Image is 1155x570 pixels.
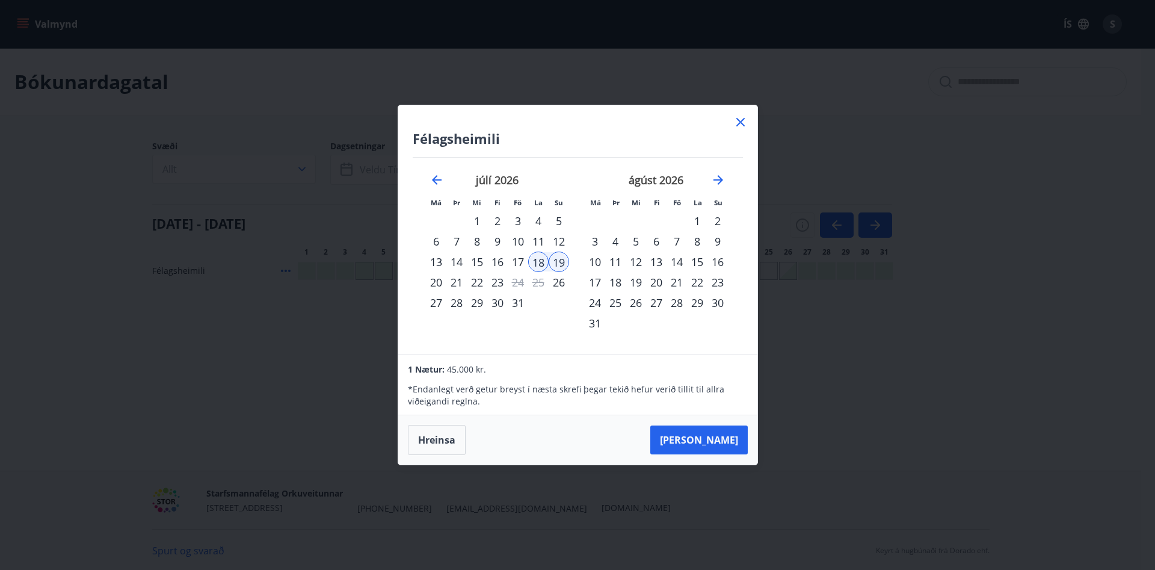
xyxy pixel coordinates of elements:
td: Choose mánudagur, 10. ágúst 2026 as your check-in date. It’s available. [585,252,605,272]
td: Choose þriðjudagur, 4. ágúst 2026 as your check-in date. It’s available. [605,231,626,252]
div: 12 [549,231,569,252]
small: Má [590,198,601,207]
div: 27 [426,293,446,313]
td: Choose fimmtudagur, 13. ágúst 2026 as your check-in date. It’s available. [646,252,667,272]
td: Choose sunnudagur, 23. ágúst 2026 as your check-in date. It’s available. [707,272,728,293]
td: Not available. laugardagur, 25. júlí 2026 [528,272,549,293]
div: 2 [707,211,728,231]
div: 5 [549,211,569,231]
span: 1 Nætur: [408,364,445,375]
td: Choose mánudagur, 13. júlí 2026 as your check-in date. It’s available. [426,252,446,272]
div: 20 [646,272,667,293]
td: Choose föstudagur, 7. ágúst 2026 as your check-in date. It’s available. [667,231,687,252]
td: Choose fimmtudagur, 27. ágúst 2026 as your check-in date. It’s available. [646,293,667,313]
td: Choose miðvikudagur, 5. ágúst 2026 as your check-in date. It’s available. [626,231,646,252]
td: Choose föstudagur, 24. júlí 2026 as your check-in date. It’s available. [508,272,528,293]
div: 22 [687,272,707,293]
td: Choose föstudagur, 21. ágúst 2026 as your check-in date. It’s available. [667,272,687,293]
td: Choose föstudagur, 3. júlí 2026 as your check-in date. It’s available. [508,211,528,231]
div: 17 [585,272,605,293]
td: Choose fimmtudagur, 23. júlí 2026 as your check-in date. It’s available. [487,272,508,293]
div: 29 [467,293,487,313]
td: Choose sunnudagur, 30. ágúst 2026 as your check-in date. It’s available. [707,293,728,313]
div: 24 [585,293,605,313]
div: 4 [528,211,549,231]
td: Choose mánudagur, 20. júlí 2026 as your check-in date. It’s available. [426,272,446,293]
div: 13 [646,252,667,272]
td: Choose miðvikudagur, 15. júlí 2026 as your check-in date. It’s available. [467,252,487,272]
td: Choose sunnudagur, 26. júlí 2026 as your check-in date. It’s available. [549,272,569,293]
h4: Félagsheimili [413,129,743,147]
td: Choose föstudagur, 17. júlí 2026 as your check-in date. It’s available. [508,252,528,272]
td: Choose laugardagur, 22. ágúst 2026 as your check-in date. It’s available. [687,272,707,293]
div: Move backward to switch to the previous month. [430,173,444,187]
strong: júlí 2026 [476,173,519,187]
div: 25 [605,293,626,313]
td: Choose sunnudagur, 2. ágúst 2026 as your check-in date. It’s available. [707,211,728,231]
small: Þr [453,198,460,207]
div: 9 [707,231,728,252]
td: Choose sunnudagur, 12. júlí 2026 as your check-in date. It’s available. [549,231,569,252]
div: 15 [467,252,487,272]
div: 14 [446,252,467,272]
span: 45.000 kr. [447,364,486,375]
td: Choose fimmtudagur, 16. júlí 2026 as your check-in date. It’s available. [487,252,508,272]
div: 23 [707,272,728,293]
div: 3 [508,211,528,231]
td: Choose fimmtudagur, 20. ágúst 2026 as your check-in date. It’s available. [646,272,667,293]
td: Choose laugardagur, 11. júlí 2026 as your check-in date. It’s available. [528,231,549,252]
small: Má [431,198,442,207]
small: Mi [472,198,481,207]
td: Choose miðvikudagur, 22. júlí 2026 as your check-in date. It’s available. [467,272,487,293]
div: 20 [426,272,446,293]
div: 6 [426,231,446,252]
div: 3 [585,231,605,252]
div: 5 [626,231,646,252]
div: 31 [508,293,528,313]
div: 4 [605,231,626,252]
small: Fö [673,198,681,207]
td: Choose föstudagur, 31. júlí 2026 as your check-in date. It’s available. [508,293,528,313]
td: Choose miðvikudagur, 8. júlí 2026 as your check-in date. It’s available. [467,231,487,252]
div: Move forward to switch to the next month. [711,173,725,187]
div: 30 [707,293,728,313]
div: Calendar [413,158,743,339]
div: 16 [707,252,728,272]
div: 26 [626,293,646,313]
td: Choose mánudagur, 27. júlí 2026 as your check-in date. It’s available. [426,293,446,313]
div: 27 [646,293,667,313]
small: Fö [514,198,522,207]
td: Choose laugardagur, 15. ágúst 2026 as your check-in date. It’s available. [687,252,707,272]
div: 10 [508,231,528,252]
td: Choose mánudagur, 31. ágúst 2026 as your check-in date. It’s available. [585,313,605,333]
div: 19 [549,252,569,272]
div: 1 [467,211,487,231]
div: 12 [626,252,646,272]
td: Choose mánudagur, 24. ágúst 2026 as your check-in date. It’s available. [585,293,605,313]
td: Choose sunnudagur, 9. ágúst 2026 as your check-in date. It’s available. [707,231,728,252]
td: Choose miðvikudagur, 1. júlí 2026 as your check-in date. It’s available. [467,211,487,231]
td: Selected as end date. sunnudagur, 19. júlí 2026 [549,252,569,272]
div: 7 [667,231,687,252]
td: Choose miðvikudagur, 19. ágúst 2026 as your check-in date. It’s available. [626,272,646,293]
div: 19 [626,272,646,293]
td: Choose laugardagur, 29. ágúst 2026 as your check-in date. It’s available. [687,293,707,313]
td: Choose þriðjudagur, 18. ágúst 2026 as your check-in date. It’s available. [605,272,626,293]
div: 29 [687,293,707,313]
div: 22 [467,272,487,293]
small: Su [714,198,722,207]
td: Choose fimmtudagur, 2. júlí 2026 as your check-in date. It’s available. [487,211,508,231]
div: 7 [446,231,467,252]
td: Choose miðvikudagur, 29. júlí 2026 as your check-in date. It’s available. [467,293,487,313]
div: 17 [508,252,528,272]
div: 8 [467,231,487,252]
td: Choose þriðjudagur, 25. ágúst 2026 as your check-in date. It’s available. [605,293,626,313]
td: Choose þriðjudagur, 11. ágúst 2026 as your check-in date. It’s available. [605,252,626,272]
small: La [694,198,702,207]
small: Fi [494,198,500,207]
td: Choose mánudagur, 17. ágúst 2026 as your check-in date. It’s available. [585,272,605,293]
td: Choose föstudagur, 14. ágúst 2026 as your check-in date. It’s available. [667,252,687,272]
div: 6 [646,231,667,252]
td: Choose miðvikudagur, 12. ágúst 2026 as your check-in date. It’s available. [626,252,646,272]
td: Choose föstudagur, 10. júlí 2026 as your check-in date. It’s available. [508,231,528,252]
